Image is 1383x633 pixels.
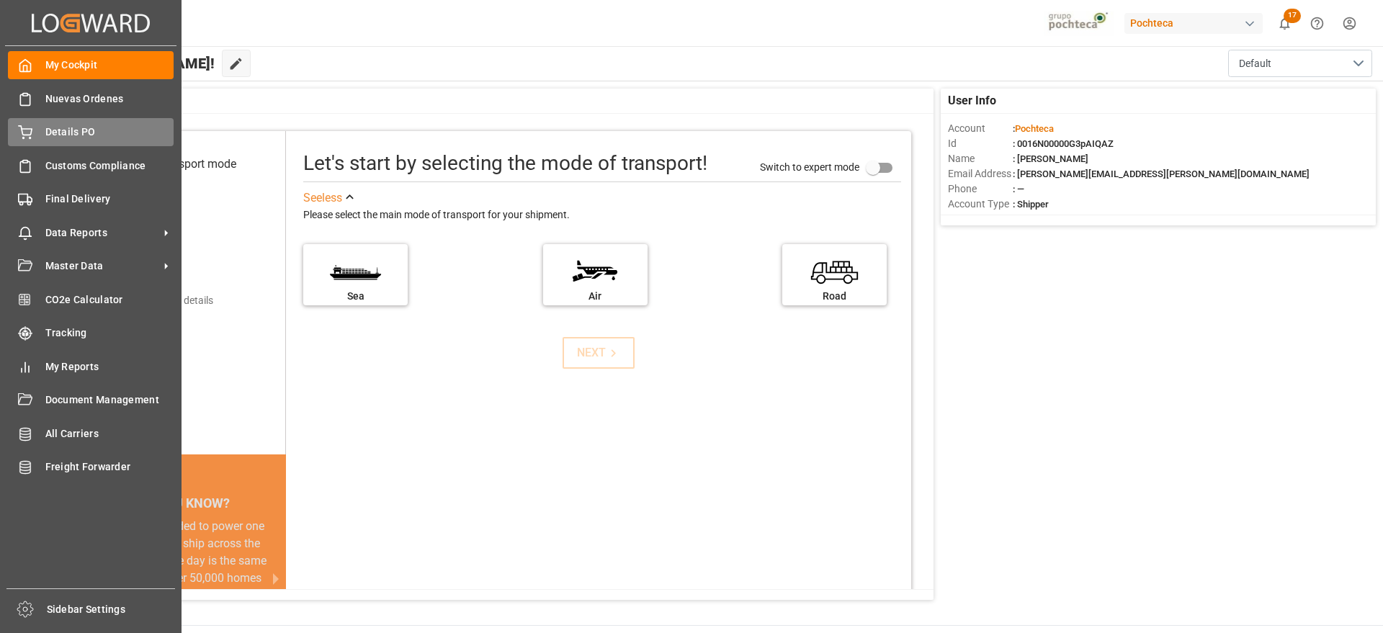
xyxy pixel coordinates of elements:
span: Nuevas Ordenes [45,91,174,107]
button: Pochteca [1124,9,1268,37]
span: Default [1239,56,1271,71]
span: : 0016N00000G3pAIQAZ [1013,138,1114,149]
a: Freight Forwarder [8,453,174,481]
span: User Info [948,92,996,109]
span: Id [948,136,1013,151]
span: My Reports [45,359,174,374]
img: pochtecaImg.jpg_1689854062.jpg [1044,11,1115,36]
span: : Shipper [1013,199,1049,210]
div: The energy needed to power one large container ship across the ocean in a single day is the same ... [95,518,269,621]
span: Freight Forwarder [45,459,174,475]
span: Master Data [45,259,159,274]
span: Phone [948,181,1013,197]
span: Tracking [45,326,174,341]
a: All Carriers [8,419,174,447]
a: Details PO [8,118,174,146]
span: Details PO [45,125,174,140]
a: Document Management [8,386,174,414]
span: : [PERSON_NAME][EMAIL_ADDRESS][PERSON_NAME][DOMAIN_NAME] [1013,169,1310,179]
span: : — [1013,184,1024,194]
span: All Carriers [45,426,174,441]
a: Final Delivery [8,185,174,213]
span: : [PERSON_NAME] [1013,153,1088,164]
span: Document Management [45,392,174,408]
span: Sidebar Settings [47,602,176,617]
span: Pochteca [1015,123,1054,134]
div: Pochteca [1124,13,1263,34]
div: Road [789,289,880,304]
div: Let's start by selecting the mode of transport! [303,148,707,179]
span: Account [948,121,1013,136]
a: My Cockpit [8,51,174,79]
div: Air [550,289,640,304]
button: Help Center [1301,7,1333,40]
div: Sea [310,289,400,304]
a: Customs Compliance [8,151,174,179]
span: : [1013,123,1054,134]
div: NEXT [577,344,621,362]
span: Email Address [948,166,1013,181]
a: My Reports [8,352,174,380]
span: Hello [PERSON_NAME]! [60,50,215,77]
span: Switch to expert mode [760,161,859,172]
a: CO2e Calculator [8,285,174,313]
span: My Cockpit [45,58,174,73]
a: Tracking [8,319,174,347]
div: DID YOU KNOW? [78,488,286,518]
button: show 17 new notifications [1268,7,1301,40]
a: Nuevas Ordenes [8,84,174,112]
button: NEXT [563,337,635,369]
span: Customs Compliance [45,158,174,174]
span: Name [948,151,1013,166]
span: 17 [1284,9,1301,23]
button: open menu [1228,50,1372,77]
span: Final Delivery [45,192,174,207]
span: CO2e Calculator [45,292,174,307]
div: Please select the main mode of transport for your shipment. [303,207,901,224]
div: See less [303,189,342,207]
span: Data Reports [45,225,159,241]
span: Account Type [948,197,1013,212]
